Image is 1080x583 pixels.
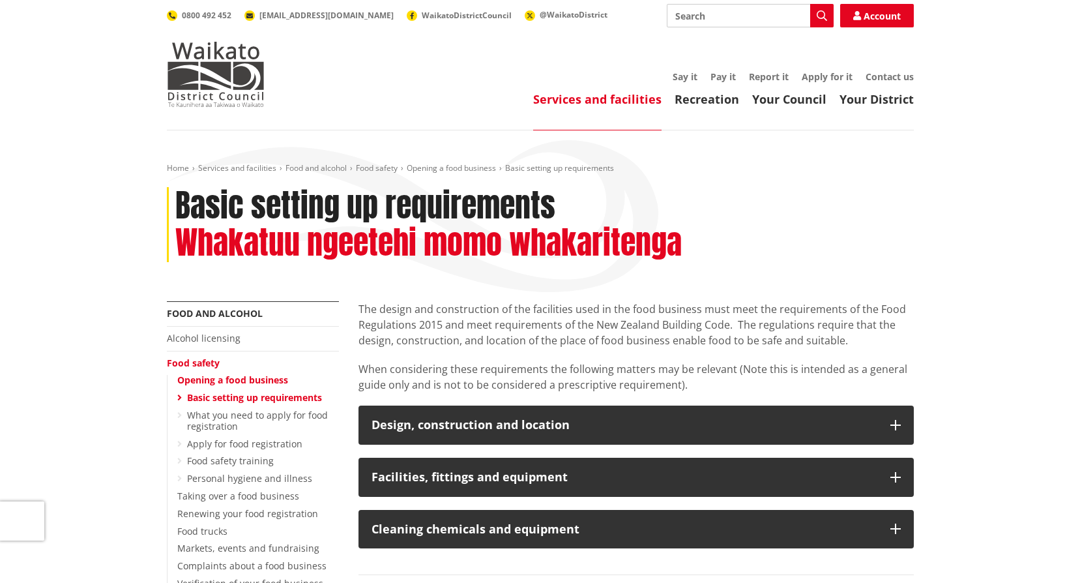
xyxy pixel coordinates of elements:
[407,162,496,173] a: Opening a food business
[840,4,914,27] a: Account
[259,10,394,21] span: [EMAIL_ADDRESS][DOMAIN_NAME]
[167,163,914,174] nav: breadcrumb
[358,361,914,393] p: When considering these requirements the following matters may be relevant (Note this is intended ...
[198,162,276,173] a: Services and facilities
[187,409,328,432] a: What you need to apply for food registration
[177,490,299,502] a: Taking over a food business
[752,91,826,107] a: Your Council
[167,332,241,344] a: Alcohol licensing
[175,187,555,225] h1: Basic setting up requirements
[358,301,914,348] p: The design and construction of the facilities used in the food business must meet the requirement...
[540,9,607,20] span: @WaikatoDistrict
[177,560,327,572] a: Complaints about a food business
[372,471,877,484] h3: Facilities, fittings and equipment
[866,70,914,83] a: Contact us
[177,374,288,386] a: Opening a food business
[358,406,914,445] button: Design, construction and location
[167,357,220,369] a: Food safety
[505,162,614,173] span: Basic setting up requirements
[710,70,736,83] a: Pay it
[667,4,834,27] input: Search input
[182,10,231,21] span: 0800 492 452
[525,9,607,20] a: @WaikatoDistrict
[358,510,914,549] button: Cleaning chemicals and equipment
[187,438,302,450] a: Apply for food registration
[175,224,682,262] h2: Whakatuu ngeetehi momo whakaritenga
[187,391,322,404] a: Basic setting up requirements
[749,70,789,83] a: Report it
[167,162,189,173] a: Home
[422,10,512,21] span: WaikatoDistrictCouncil
[356,162,398,173] a: Food safety
[167,307,263,320] a: Food and alcohol
[407,10,512,21] a: WaikatoDistrictCouncil
[372,523,877,536] h3: Cleaning chemicals and equipment
[167,10,231,21] a: 0800 492 452
[673,70,697,83] a: Say it
[177,542,319,554] a: Markets, events and fundraising
[675,91,739,107] a: Recreation
[358,458,914,497] button: Facilities, fittings and equipment
[177,525,227,537] a: Food trucks
[177,507,318,520] a: Renewing your food registration
[244,10,394,21] a: [EMAIL_ADDRESS][DOMAIN_NAME]
[839,91,914,107] a: Your District
[187,455,274,467] a: Food safety training
[802,70,853,83] a: Apply for it
[285,162,347,173] a: Food and alcohol
[187,472,312,485] a: Personal hygiene and illness
[167,42,265,107] img: Waikato District Council - Te Kaunihera aa Takiwaa o Waikato
[533,91,662,107] a: Services and facilities
[372,419,877,432] h3: Design, construction and location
